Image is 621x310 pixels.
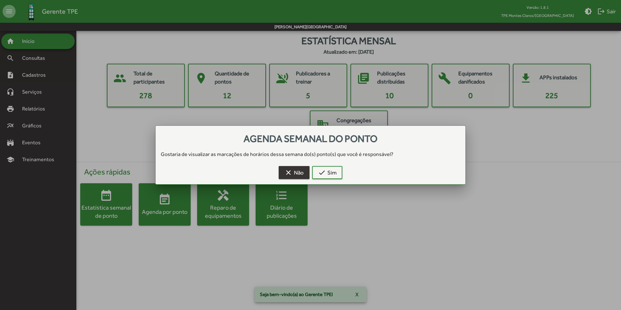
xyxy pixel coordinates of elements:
span: Agenda semanal do ponto [244,133,377,144]
div: Gostaria de visualizar as marcações de horários dessa semana do(s) ponto(s) que você é responsável? [156,150,465,158]
span: Sim [318,167,336,178]
mat-icon: clear [285,169,292,176]
span: Não [285,167,304,178]
mat-icon: check [318,169,326,176]
button: Sim [312,166,342,179]
button: Não [279,166,310,179]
